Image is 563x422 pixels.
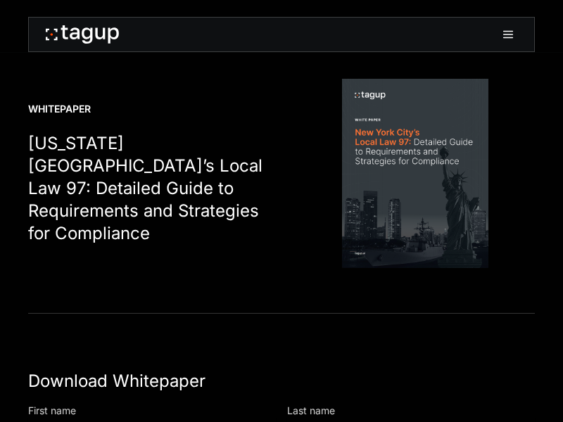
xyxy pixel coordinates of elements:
div: Last name [287,404,535,418]
div: Whitepaper [28,102,267,116]
div: Download Whitepaper [28,370,535,392]
img: Whitepaper Cover [342,79,488,268]
div: First name [28,404,276,418]
h1: [US_STATE][GEOGRAPHIC_DATA]’s Local Law 97: Detailed Guide to Requirements and Strategies for Com... [28,132,267,245]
